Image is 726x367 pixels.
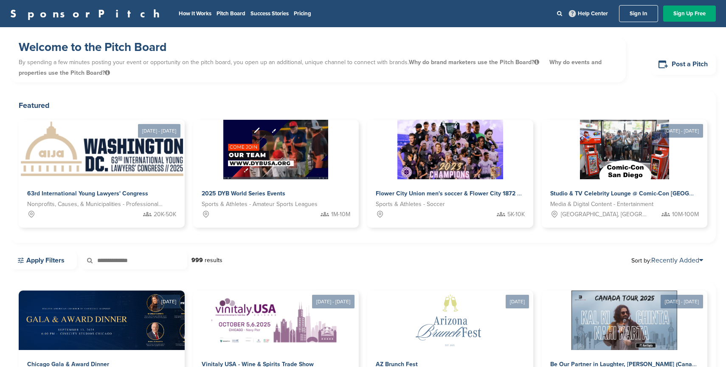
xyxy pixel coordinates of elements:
[409,59,541,66] span: Why do brand marketers use the Pitch Board?
[331,210,350,219] span: 1M-10M
[191,257,203,264] strong: 999
[138,124,180,138] div: [DATE] - [DATE]
[10,8,165,19] a: SponsorPitch
[567,8,610,19] a: Help Center
[507,210,525,219] span: 5K-10K
[651,54,716,75] a: Post a Pitch
[10,251,77,269] a: Apply Filters
[27,200,163,209] span: Nonprofits, Causes, & Municipalities - Professional Development
[154,210,176,219] span: 20K-50K
[19,291,222,350] img: Sponsorpitch &
[376,190,561,197] span: Flower City Union men's soccer & Flower City 1872 women's soccer
[202,190,285,197] span: 2025 DYB World Series Events
[19,40,617,55] h1: Welcome to the Pitch Board
[193,120,359,228] a: Sponsorpitch & 2025 DYB World Series Events Sports & Athletes - Amateur Sports Leagues 1M-10M
[250,10,289,17] a: Success Stories
[217,10,245,17] a: Pitch Board
[580,120,669,179] img: Sponsorpitch &
[550,200,653,209] span: Media & Digital Content - Entertainment
[571,291,677,350] img: Sponsorpitch &
[391,291,509,350] img: Sponsorpitch &
[561,210,647,219] span: [GEOGRAPHIC_DATA], [GEOGRAPHIC_DATA]
[661,295,703,308] div: [DATE] - [DATE]
[202,200,318,209] span: Sports & Athletes - Amateur Sports Leagues
[19,55,617,80] p: By spending a few minutes posting your event or opportunity on the pitch board, you open up an ad...
[223,120,328,179] img: Sponsorpitch &
[19,120,187,179] img: Sponsorpitch &
[294,10,311,17] a: Pricing
[179,10,211,17] a: How It Works
[205,257,222,264] span: results
[663,6,716,22] a: Sign Up Free
[27,190,148,197] span: 63rd International Young Lawyers' Congress
[19,106,185,228] a: [DATE] - [DATE] Sponsorpitch & 63rd International Young Lawyers' Congress Nonprofits, Causes, & M...
[210,291,342,350] img: Sponsorpitch &
[367,120,533,228] a: Sponsorpitch & Flower City Union men's soccer & Flower City 1872 women's soccer Sports & Athletes...
[312,295,355,308] div: [DATE] - [DATE]
[397,120,503,179] img: Sponsorpitch &
[542,106,708,228] a: [DATE] - [DATE] Sponsorpitch & Studio & TV Celebrity Lounge @ Comic-Con [GEOGRAPHIC_DATA]. Over 3...
[631,257,703,264] span: Sort by:
[19,99,707,111] h2: Featured
[619,5,658,22] a: Sign In
[661,124,703,138] div: [DATE] - [DATE]
[376,200,445,209] span: Sports & Athletes - Soccer
[651,256,703,265] a: Recently Added
[157,295,180,308] div: [DATE]
[506,295,529,308] div: [DATE]
[672,210,699,219] span: 10M-100M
